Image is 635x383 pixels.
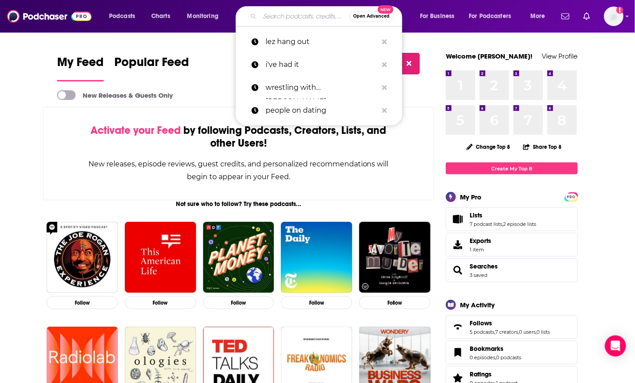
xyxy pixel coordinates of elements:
[187,10,219,22] span: Monitoring
[605,335,626,357] div: Open Intercom Messenger
[7,8,91,25] img: Podchaser - Follow, Share and Rate Podcasts
[114,55,189,81] a: Popular Feed
[378,5,394,14] span: New
[446,207,578,231] span: Lists
[266,76,378,99] p: wrestling with fred
[558,9,573,24] a: Show notifications dropdown
[536,329,537,335] span: ,
[470,237,492,245] span: Exports
[125,296,196,309] button: Follow
[519,329,536,335] a: 0 users
[446,52,533,60] a: Welcome [PERSON_NAME]!
[518,329,519,335] span: ,
[414,9,466,23] button: open menu
[266,30,378,53] p: lez hang out
[604,7,624,26] span: Logged in as WorldWide452
[354,14,390,18] span: Open Advanced
[470,211,536,219] a: Lists
[236,53,402,76] a: i've had it
[266,99,378,122] p: people on dating
[537,329,550,335] a: 0 lists
[359,296,431,309] button: Follow
[281,222,352,293] img: The Daily
[449,346,467,359] a: Bookmarks
[244,6,411,26] div: Search podcasts, credits, & more...
[496,354,496,361] span: ,
[109,10,135,22] span: Podcasts
[260,9,350,23] input: Search podcasts, credits, & more...
[580,9,594,24] a: Show notifications dropdown
[470,211,483,219] span: Lists
[236,76,402,99] a: wrestling with [PERSON_NAME]
[461,141,516,152] button: Change Top 8
[446,258,578,282] span: Searches
[43,200,434,208] div: Not sure who to follow? Try these podcasts...
[503,221,504,227] span: ,
[57,55,104,75] span: My Feed
[530,10,545,22] span: More
[470,319,550,327] a: Follows
[460,193,482,201] div: My Pro
[146,9,175,23] a: Charts
[88,124,390,150] div: by following Podcasts, Creators, Lists, and other Users!
[359,222,431,293] img: My Favorite Murder with Karen Kilgariff and Georgia Hardstark
[181,9,230,23] button: open menu
[542,52,578,60] a: View Profile
[151,10,170,22] span: Charts
[470,370,492,378] span: Ratings
[523,138,562,155] button: Share Top 8
[449,213,467,225] a: Lists
[91,124,181,137] span: Activate your Feed
[350,11,394,22] button: Open AdvancedNew
[236,30,402,53] a: lez hang out
[460,301,495,309] div: My Activity
[470,370,518,378] a: Ratings
[449,264,467,276] a: Searches
[88,158,390,183] div: New releases, episode reviews, guest credits, and personalized recommendations will begin to appe...
[203,296,274,309] button: Follow
[469,10,511,22] span: For Podcasters
[504,221,536,227] a: 2 episode lists
[604,7,624,26] img: User Profile
[470,272,488,278] a: 3 saved
[47,222,118,293] img: The Joe Rogan Experience
[103,9,146,23] button: open menu
[203,222,274,293] img: Planet Money
[57,90,173,100] a: New Releases & Guests Only
[496,329,518,335] a: 7 creators
[470,345,522,353] a: Bookmarks
[495,329,496,335] span: ,
[470,262,498,270] a: Searches
[446,162,578,174] a: Create My Top 8
[266,53,378,76] p: i've had it
[566,193,577,200] a: PRO
[617,7,624,14] svg: Add a profile image
[470,319,493,327] span: Follows
[470,247,492,253] span: 1 item
[566,194,577,200] span: PRO
[236,99,402,122] a: people on dating
[449,239,467,251] span: Exports
[496,354,522,361] a: 0 podcasts
[604,7,624,26] button: Show profile menu
[449,321,467,333] a: Follows
[125,222,196,293] img: This American Life
[114,55,189,75] span: Popular Feed
[420,10,455,22] span: For Business
[446,233,578,257] a: Exports
[446,341,578,365] span: Bookmarks
[470,345,504,353] span: Bookmarks
[47,296,118,309] button: Follow
[470,354,496,361] a: 0 episodes
[470,329,495,335] a: 5 podcasts
[446,315,578,339] span: Follows
[281,296,352,309] button: Follow
[470,221,503,227] a: 7 podcast lists
[463,9,524,23] button: open menu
